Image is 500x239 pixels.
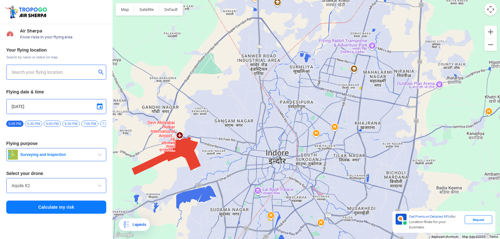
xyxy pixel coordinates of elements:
[6,90,106,94] h3: Flying date & time
[6,55,106,60] span: Search by name or select on map
[6,121,23,127] span: 5:09 PM
[489,235,498,238] a: Terms
[6,171,106,176] h3: Select your drone
[6,30,14,37] img: Risk Scores
[484,38,497,51] button: Zoom out
[18,152,96,157] span: Surveying and Inspection
[12,68,96,76] input: Search your flying location
[20,35,106,40] span: Know risks in your flying area
[100,121,117,127] span: 7:30 PM
[432,235,458,239] button: Keyboard shortcuts
[12,103,101,110] input: Select Date
[6,141,106,146] h3: Flying purpose
[20,28,106,33] span: Air Sherpa
[122,221,130,228] img: Legends
[114,231,135,239] a: Open this area in Google Maps (opens a new window)
[6,201,106,214] button: Calculate my risk
[116,3,134,16] button: Show street map
[114,231,135,239] img: Google
[484,3,497,16] button: Map camera controls
[81,121,98,127] span: 7:00 PM
[396,214,407,225] img: Premium APIs
[25,121,42,127] span: 5:30 PM
[134,3,159,16] button: Show satellite imagery
[465,215,492,224] div: Request
[62,121,80,127] span: 6:30 PM
[12,182,101,189] input: Search by name or Brand
[407,214,465,230] div: for Location Risks for your business.
[6,48,106,52] h3: Your flying location
[8,150,18,160] img: survey.png
[484,26,497,38] button: Zoom in
[462,235,486,238] span: Map data ©2025
[44,121,61,127] span: 6:00 PM
[6,148,106,161] button: Surveying and Inspection
[409,214,451,219] span: Get Premium Detailed APIs
[130,221,146,228] div: Legends
[5,5,49,19] img: ic_tgdronemaps.svg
